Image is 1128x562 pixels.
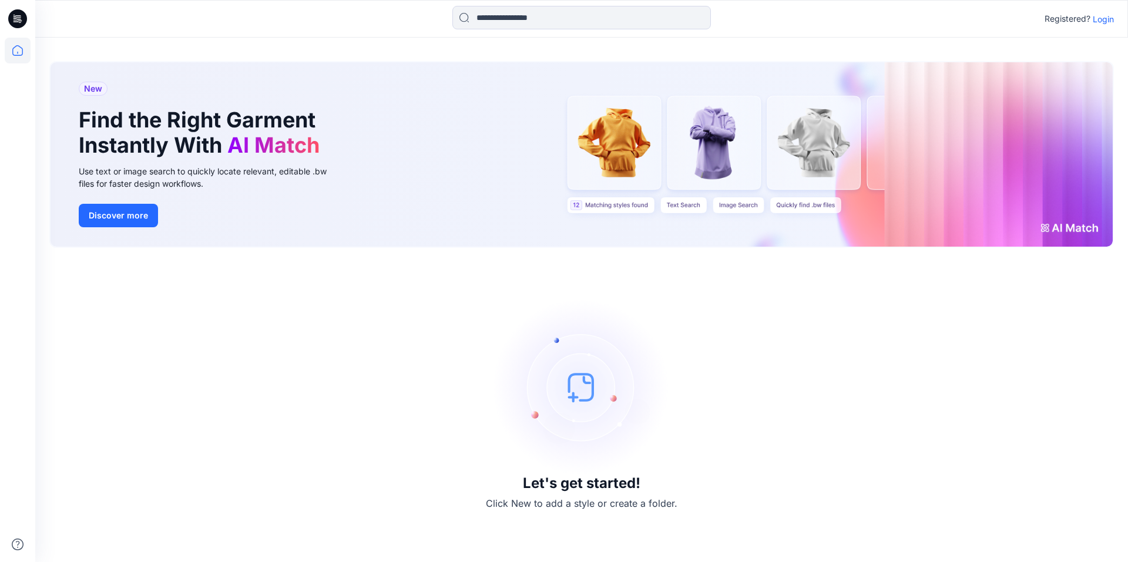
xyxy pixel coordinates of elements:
p: Registered? [1045,12,1090,26]
span: New [84,82,102,96]
p: Login [1093,13,1114,25]
button: Discover more [79,204,158,227]
p: Click New to add a style or create a folder. [486,496,677,510]
h1: Find the Right Garment Instantly With [79,107,325,158]
div: Use text or image search to quickly locate relevant, editable .bw files for faster design workflows. [79,165,343,190]
img: empty-state-image.svg [493,299,670,475]
span: AI Match [227,132,320,158]
h3: Let's get started! [523,475,640,492]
